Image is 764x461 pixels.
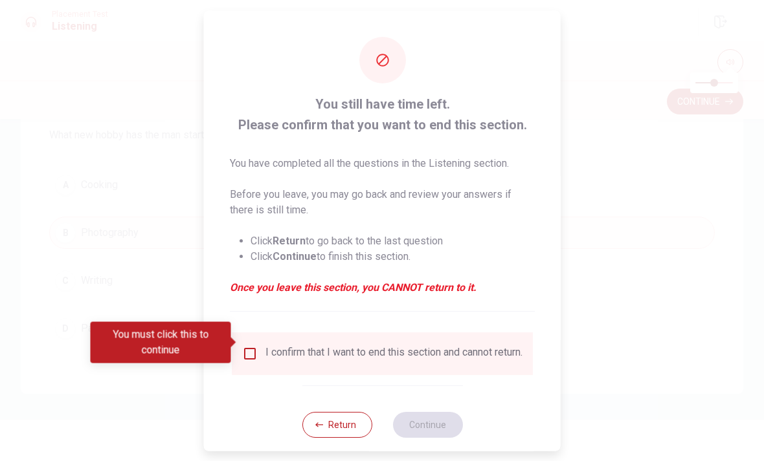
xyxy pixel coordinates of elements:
div: I confirm that I want to end this section and cannot return. [265,345,522,361]
em: Once you leave this section, you CANNOT return to it. [230,279,535,295]
div: You must click this to continue [91,322,231,363]
span: You must click this to continue [242,345,258,361]
button: Continue [392,411,462,437]
span: You still have time left. Please confirm that you want to end this section. [230,93,535,134]
strong: Continue [273,250,317,262]
strong: Return [273,234,306,246]
button: Return [302,411,372,437]
p: You have completed all the questions in the Listening section. [230,155,535,171]
li: Click to finish this section. [251,248,535,264]
p: Before you leave, you may go back and review your answers if there is still time. [230,186,535,217]
li: Click to go back to the last question [251,233,535,248]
